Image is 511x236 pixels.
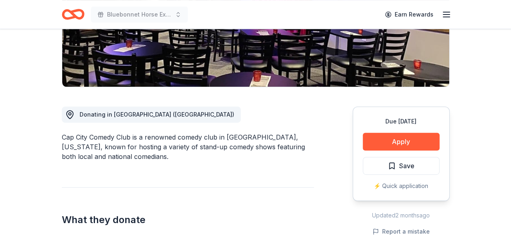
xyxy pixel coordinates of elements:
button: Apply [363,133,440,150]
span: Donating in [GEOGRAPHIC_DATA] ([GEOGRAPHIC_DATA]) [80,111,234,118]
div: ⚡️ Quick application [363,181,440,191]
div: Cap City Comedy Club is a renowned comedy club in [GEOGRAPHIC_DATA], [US_STATE], known for hostin... [62,132,314,161]
a: Earn Rewards [380,7,438,22]
span: Save [399,161,414,171]
button: Bluebonnet Horse Expo & Training Challenge [91,6,188,23]
a: Home [62,5,84,24]
div: Due [DATE] [363,117,440,126]
button: Save [363,157,440,175]
h2: What they donate [62,213,314,226]
span: Bluebonnet Horse Expo & Training Challenge [107,10,172,19]
div: Updated 2 months ago [353,211,450,220]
